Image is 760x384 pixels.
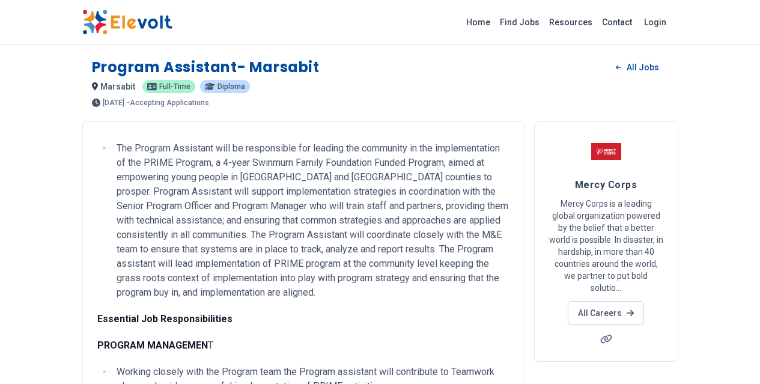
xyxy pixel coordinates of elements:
[606,58,668,76] a: All Jobs
[591,136,621,166] img: Mercy Corps
[159,83,190,90] span: Full-time
[495,13,544,32] a: Find Jobs
[97,313,233,325] strong: Essential Job Responsibilities
[217,83,245,90] span: Diploma
[97,340,208,351] strong: PROGRAM MANAGEMEN
[549,198,663,294] p: Mercy Corps is a leading global organization powered by the belief that a better world is possibl...
[82,10,172,35] img: Elevolt
[113,141,509,300] li: The Program Assistant will be responsible for leading the community in the implementation of the ...
[597,13,637,32] a: Contact
[103,99,124,106] span: [DATE]
[100,82,135,91] span: marsabit
[92,58,320,77] h1: Program Assistant- Marsabit
[461,13,495,32] a: Home
[637,10,673,34] a: Login
[97,338,509,353] p: T
[575,179,637,190] span: Mercy Corps
[568,301,644,325] a: All Careers
[127,99,209,106] p: - Accepting Applications
[544,13,597,32] a: Resources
